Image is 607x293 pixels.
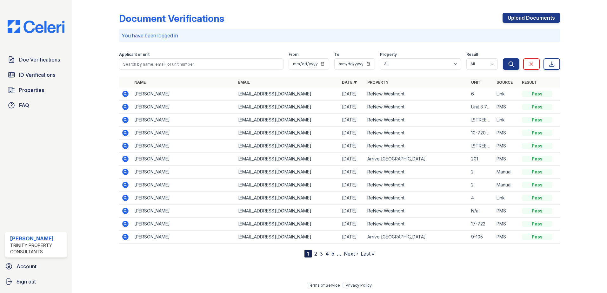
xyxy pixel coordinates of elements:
[522,234,552,240] div: Pass
[497,80,513,85] a: Source
[3,275,70,288] a: Sign out
[339,88,365,101] td: [DATE]
[236,192,339,205] td: [EMAIL_ADDRESS][DOMAIN_NAME]
[134,80,146,85] a: Name
[469,101,494,114] td: Unit 3 703
[365,179,469,192] td: ReNew Westmont
[289,52,298,57] label: From
[344,251,358,257] a: Next ›
[494,192,519,205] td: Link
[469,114,494,127] td: [STREET_ADDRESS]
[119,58,283,70] input: Search by name, email, or unit number
[469,192,494,205] td: 4
[3,20,70,33] img: CE_Logo_Blue-a8612792a0a2168367f1c8372b55b34899dd931a85d93a1a3d3e32e68fde9ad4.png
[236,127,339,140] td: [EMAIL_ADDRESS][DOMAIN_NAME]
[339,127,365,140] td: [DATE]
[365,101,469,114] td: ReNew Westmont
[236,88,339,101] td: [EMAIL_ADDRESS][DOMAIN_NAME]
[10,235,64,242] div: [PERSON_NAME]
[337,250,341,257] span: …
[334,52,339,57] label: To
[132,166,236,179] td: [PERSON_NAME]
[5,53,67,66] a: Doc Verifications
[469,140,494,153] td: [STREET_ADDRESS]
[132,218,236,231] td: [PERSON_NAME]
[3,260,70,273] a: Account
[339,101,365,114] td: [DATE]
[365,88,469,101] td: ReNew Westmont
[365,114,469,127] td: ReNew Westmont
[19,101,29,109] span: FAQ
[236,205,339,218] td: [EMAIL_ADDRESS][DOMAIN_NAME]
[522,208,552,214] div: Pass
[236,101,339,114] td: [EMAIL_ADDRESS][DOMAIN_NAME]
[367,80,389,85] a: Property
[469,166,494,179] td: 2
[339,140,365,153] td: [DATE]
[494,153,519,166] td: PMS
[236,218,339,231] td: [EMAIL_ADDRESS][DOMAIN_NAME]
[236,153,339,166] td: [EMAIL_ADDRESS][DOMAIN_NAME]
[522,221,552,227] div: Pass
[365,218,469,231] td: ReNew Westmont
[471,80,481,85] a: Unit
[494,205,519,218] td: PMS
[5,99,67,112] a: FAQ
[365,166,469,179] td: ReNew Westmont
[494,88,519,101] td: Link
[119,52,150,57] label: Applicant or unit
[469,88,494,101] td: 6
[132,205,236,218] td: [PERSON_NAME]
[469,153,494,166] td: 201
[236,179,339,192] td: [EMAIL_ADDRESS][DOMAIN_NAME]
[132,114,236,127] td: [PERSON_NAME]
[522,195,552,201] div: Pass
[522,91,552,97] div: Pass
[339,205,365,218] td: [DATE]
[132,153,236,166] td: [PERSON_NAME]
[132,192,236,205] td: [PERSON_NAME]
[469,127,494,140] td: 10-720 apt 2
[365,153,469,166] td: Arrive [GEOGRAPHIC_DATA]
[494,231,519,244] td: PMS
[365,127,469,140] td: ReNew Westmont
[19,56,60,63] span: Doc Verifications
[132,231,236,244] td: [PERSON_NAME]
[522,80,537,85] a: Result
[522,156,552,162] div: Pass
[469,218,494,231] td: 17-722
[236,140,339,153] td: [EMAIL_ADDRESS][DOMAIN_NAME]
[132,179,236,192] td: [PERSON_NAME]
[304,250,312,257] div: 1
[10,242,64,255] div: Trinity Property Consultants
[365,140,469,153] td: ReNew Westmont
[494,127,519,140] td: PMS
[494,114,519,127] td: Link
[365,192,469,205] td: ReNew Westmont
[494,166,519,179] td: Manual
[522,104,552,110] div: Pass
[339,218,365,231] td: [DATE]
[331,251,334,257] a: 5
[325,251,329,257] a: 4
[122,32,557,39] p: You have been logged in
[19,86,44,94] span: Properties
[522,169,552,175] div: Pass
[380,52,397,57] label: Property
[466,52,478,57] label: Result
[365,231,469,244] td: Arrive [GEOGRAPHIC_DATA]
[5,84,67,96] a: Properties
[365,205,469,218] td: ReNew Westmont
[522,143,552,149] div: Pass
[342,80,357,85] a: Date ▼
[5,68,67,81] a: ID Verifications
[469,205,494,218] td: N/a
[132,101,236,114] td: [PERSON_NAME]
[494,101,519,114] td: PMS
[236,166,339,179] td: [EMAIL_ADDRESS][DOMAIN_NAME]
[236,114,339,127] td: [EMAIL_ADDRESS][DOMAIN_NAME]
[522,130,552,136] div: Pass
[346,283,372,288] a: Privacy Policy
[119,13,224,24] div: Document Verifications
[494,218,519,231] td: PMS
